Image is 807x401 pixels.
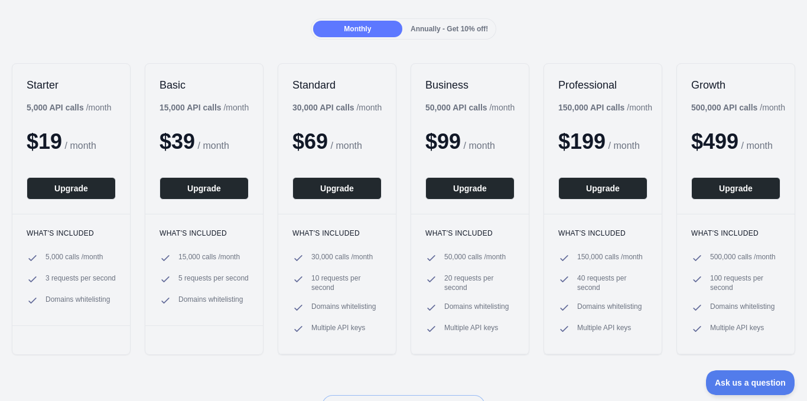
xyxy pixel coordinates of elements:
h3: What's included [425,229,515,238]
button: Upgrade [292,177,382,200]
h3: What's included [292,229,382,238]
button: Upgrade [558,177,647,200]
button: Upgrade [425,177,515,200]
h3: What's included [558,229,647,238]
iframe: Toggle Customer Support [706,370,795,395]
h3: What's included [691,229,780,238]
button: Upgrade [691,177,780,200]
